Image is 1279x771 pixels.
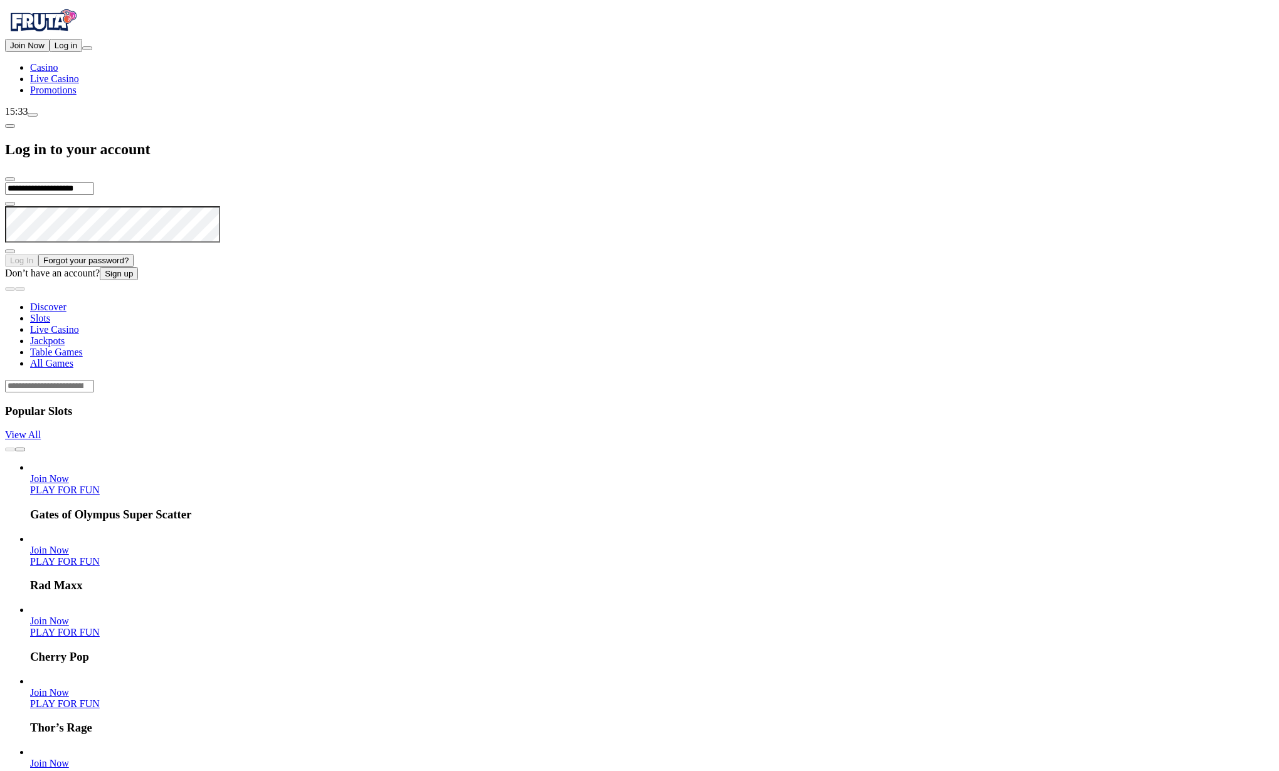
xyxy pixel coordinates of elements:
[5,448,15,451] button: prev slide
[5,39,50,52] button: Join Now
[30,473,69,484] span: Join Now
[30,508,1274,522] h3: Gates of Olympus Super Scatter
[30,302,66,312] a: Discover
[10,41,45,50] span: Join Now
[30,616,69,626] span: Join Now
[5,5,1274,96] nav: Primary
[30,579,1274,592] h3: Rad Maxx
[30,758,69,768] a: Big Bass Bonanza
[30,324,79,335] a: Live Casino
[30,73,79,84] a: poker-chip iconLive Casino
[5,141,1274,158] h2: Log in to your account
[50,39,82,52] button: Log in
[38,254,134,267] button: Forgot your password?
[30,758,69,768] span: Join Now
[30,85,77,95] a: gift-inverted iconPromotions
[30,687,69,698] a: Thor’s Rage
[5,280,1274,369] nav: Lobby
[30,485,100,495] a: Gates of Olympus Super Scatter
[5,28,80,38] a: Fruta
[28,113,38,117] button: live-chat
[30,545,69,555] span: Join Now
[55,41,77,50] span: Log in
[30,473,69,484] a: Gates of Olympus Super Scatter
[82,46,92,50] button: menu
[15,287,25,291] button: next slide
[5,429,41,440] a: View All
[30,85,77,95] span: Promotions
[5,177,15,181] button: close
[30,556,100,567] a: Rad Maxx
[30,533,1274,593] article: Rad Maxx
[30,721,1274,735] h3: Thor’s Rage
[5,280,1274,392] header: Lobby
[5,287,15,291] button: prev slide
[100,267,138,280] button: Sign up
[30,462,1274,522] article: Gates of Olympus Super Scatter
[30,313,50,323] a: Slots
[30,62,58,73] span: Casino
[30,650,1274,664] h3: Cherry Pop
[5,254,38,267] button: Log In
[30,687,69,698] span: Join Now
[10,256,33,265] span: Log In
[30,62,58,73] a: diamond iconCasino
[105,269,133,278] span: Sign up
[5,106,28,117] span: 15:33
[15,448,25,451] button: next slide
[30,698,100,709] a: Thor’s Rage
[30,627,100,637] a: Cherry Pop
[30,616,69,626] a: Cherry Pop
[30,604,1274,664] article: Cherry Pop
[30,358,73,369] a: All Games
[5,124,15,128] button: chevron-left icon
[5,404,1274,418] h3: Popular Slots
[5,5,80,36] img: Fruta
[5,380,94,392] input: Search
[30,335,65,346] a: Jackpots
[30,73,79,84] span: Live Casino
[30,347,83,357] a: Table Games
[30,676,1274,735] article: Thor’s Rage
[5,202,15,206] button: eye icon
[30,545,69,555] a: Rad Maxx
[5,267,1274,280] div: Don’t have an account?
[5,249,15,253] button: eye icon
